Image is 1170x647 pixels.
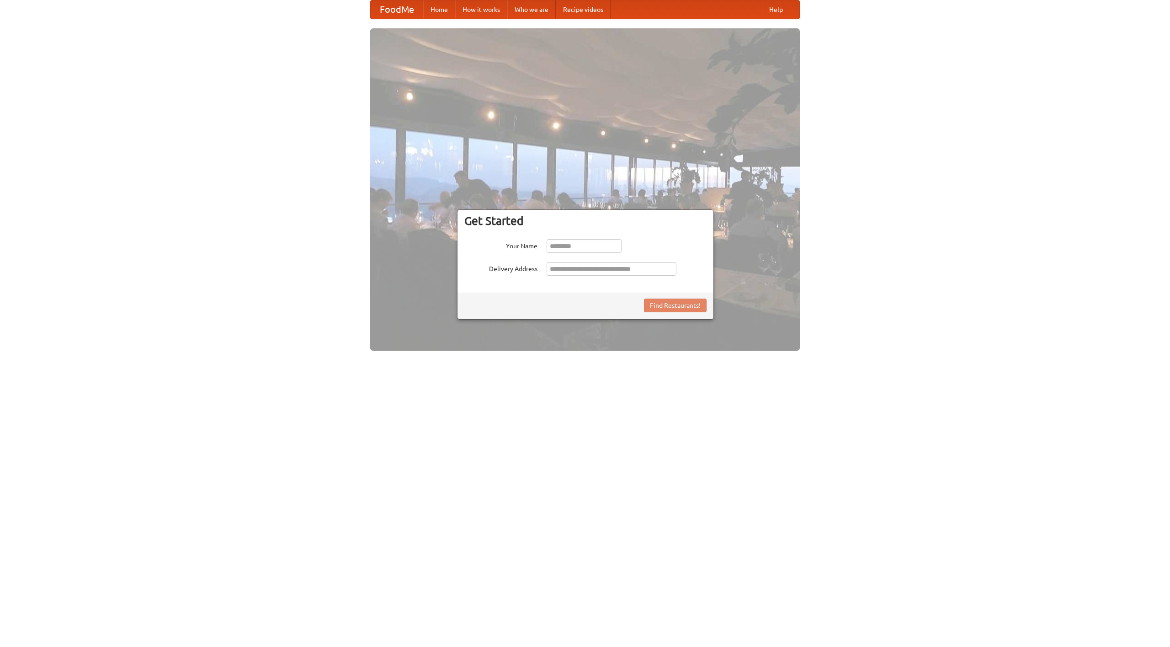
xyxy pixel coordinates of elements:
label: Delivery Address [464,262,537,273]
button: Find Restaurants! [644,299,707,312]
label: Your Name [464,239,537,251]
a: Recipe videos [556,0,611,19]
a: How it works [455,0,507,19]
a: FoodMe [371,0,423,19]
a: Home [423,0,455,19]
a: Who we are [507,0,556,19]
a: Help [762,0,790,19]
h3: Get Started [464,214,707,228]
